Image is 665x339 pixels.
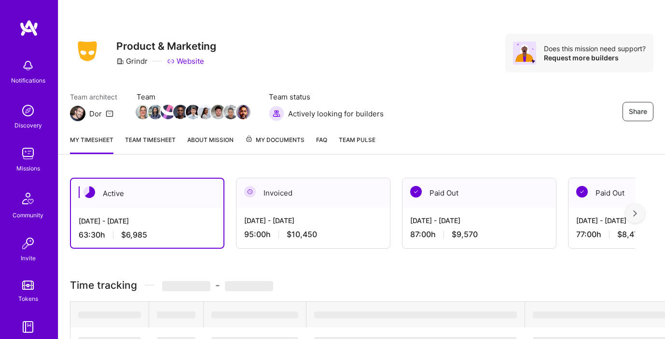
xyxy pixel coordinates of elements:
i: icon Mail [106,110,113,117]
span: - [162,279,273,291]
div: 95:00 h [244,229,382,240]
img: Paid Out [410,186,422,198]
div: Dor [89,109,102,119]
img: Team Member Avatar [236,105,250,119]
img: teamwork [18,144,38,163]
span: Share [629,107,647,116]
img: Team Member Avatar [148,105,163,119]
span: ‌ [211,311,298,318]
img: Avatar [513,42,536,65]
span: $8,470 [617,229,643,240]
a: Team Member Avatar [212,104,224,120]
img: Invite [18,234,38,253]
img: Team Member Avatar [198,105,213,119]
span: ‌ [157,311,195,318]
span: Team architect [70,92,117,102]
span: $10,450 [287,229,317,240]
a: Team Member Avatar [237,104,249,120]
img: Team Member Avatar [211,105,225,119]
img: logo [19,19,39,37]
div: Active [71,179,223,208]
span: Team Pulse [339,136,375,143]
div: 87:00 h [410,229,548,240]
img: Company Logo [70,38,105,64]
a: My Documents [245,135,305,154]
img: Team Member Avatar [161,105,175,119]
i: icon CompanyGray [116,57,124,65]
div: 63:30 h [79,230,216,240]
div: [DATE] - [DATE] [410,215,548,226]
div: [DATE] - [DATE] [79,216,216,226]
div: Grindr [116,56,148,66]
a: About Mission [187,135,234,154]
span: $9,570 [452,229,478,240]
a: My timesheet [70,135,113,154]
a: Team timesheet [125,135,176,154]
div: Invoiced [236,178,390,208]
span: $6,985 [121,230,147,240]
a: FAQ [316,135,327,154]
a: Team Member Avatar [174,104,187,120]
span: ‌ [78,311,141,318]
img: right [633,210,637,217]
a: Team Member Avatar [187,104,199,120]
a: Team Member Avatar [149,104,162,120]
div: Request more builders [544,53,646,62]
img: Team Member Avatar [223,105,238,119]
span: Team [137,92,249,102]
img: Team Member Avatar [186,105,200,119]
div: Missions [16,163,40,173]
h3: Time tracking [70,279,653,291]
span: My Documents [245,135,305,145]
img: Actively looking for builders [269,106,284,121]
div: Community [13,210,43,220]
div: Tokens [18,294,38,304]
img: Community [16,187,40,210]
span: Actively looking for builders [288,109,384,119]
a: Team Member Avatar [162,104,174,120]
a: Team Pulse [339,135,375,154]
div: Notifications [11,75,45,85]
a: Team Member Avatar [137,104,149,120]
span: ‌ [314,311,517,318]
img: Team Member Avatar [173,105,188,119]
span: Team status [269,92,384,102]
div: Discovery [14,120,42,130]
a: Team Member Avatar [224,104,237,120]
img: Team Member Avatar [136,105,150,119]
div: [DATE] - [DATE] [244,215,382,226]
img: guide book [18,317,38,337]
img: Team Architect [70,106,85,121]
img: Paid Out [576,186,588,198]
a: Website [167,56,204,66]
div: Does this mission need support? [544,44,646,53]
img: discovery [18,101,38,120]
div: Paid Out [402,178,556,208]
button: Share [623,102,653,121]
img: Invoiced [244,186,256,198]
img: bell [18,56,38,75]
h3: Product & Marketing [116,40,216,52]
img: tokens [22,281,34,290]
img: Active [83,186,95,198]
div: Invite [21,253,36,263]
span: ‌ [162,281,210,291]
a: Team Member Avatar [199,104,212,120]
span: ‌ [225,281,273,291]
